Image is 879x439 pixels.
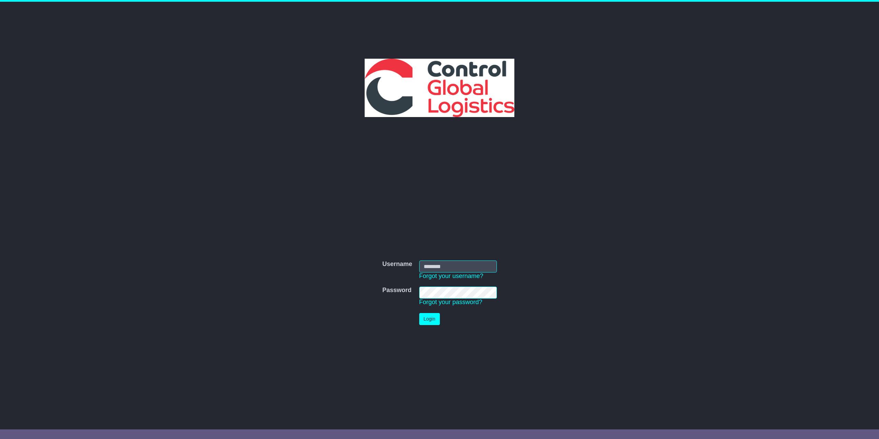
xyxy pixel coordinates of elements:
[419,313,440,325] button: Login
[382,287,411,294] label: Password
[365,59,514,117] img: Control Global Logistics PTY LTD
[419,273,483,279] a: Forgot your username?
[419,299,482,305] a: Forgot your password?
[382,261,412,268] label: Username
